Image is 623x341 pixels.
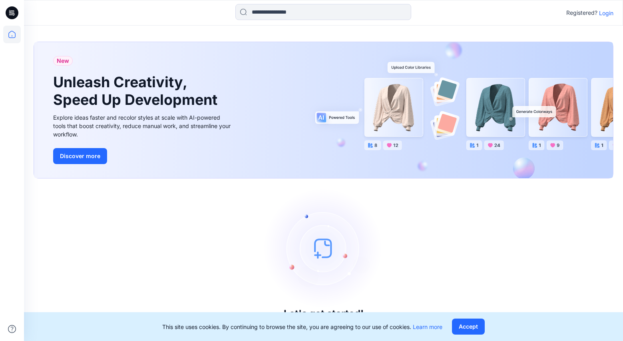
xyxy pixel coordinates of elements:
h3: Let's get started! [284,308,364,319]
p: Login [599,9,613,17]
span: New [57,56,69,66]
button: Accept [452,319,485,335]
div: Explore ideas faster and recolor styles at scale with AI-powered tools that boost creativity, red... [53,113,233,138]
h1: Unleash Creativity, Speed Up Development [53,74,221,108]
p: Registered? [566,8,597,18]
button: Discover more [53,148,107,164]
p: This site uses cookies. By continuing to browse the site, you are agreeing to our use of cookies. [162,323,442,331]
a: Learn more [413,323,442,330]
img: empty-state-image.svg [264,188,384,308]
a: Discover more [53,148,233,164]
